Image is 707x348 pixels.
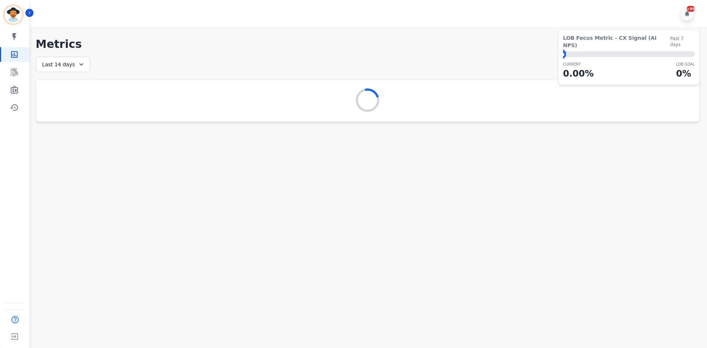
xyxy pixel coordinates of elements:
img: Bordered avatar [4,6,22,24]
span: Past 7 days [670,36,695,48]
p: CURRENT [563,61,594,67]
p: 0.00 % [563,67,594,80]
p: LOB Goal [676,61,695,67]
div: +99 [687,6,695,12]
h1: Metrics [36,38,700,51]
p: 0 % [676,67,695,80]
div: Last 14 days [36,57,90,72]
span: LOB Focus Metric - CX Signal (AI NPS) [563,34,670,49]
div: ⬤ [563,51,566,57]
